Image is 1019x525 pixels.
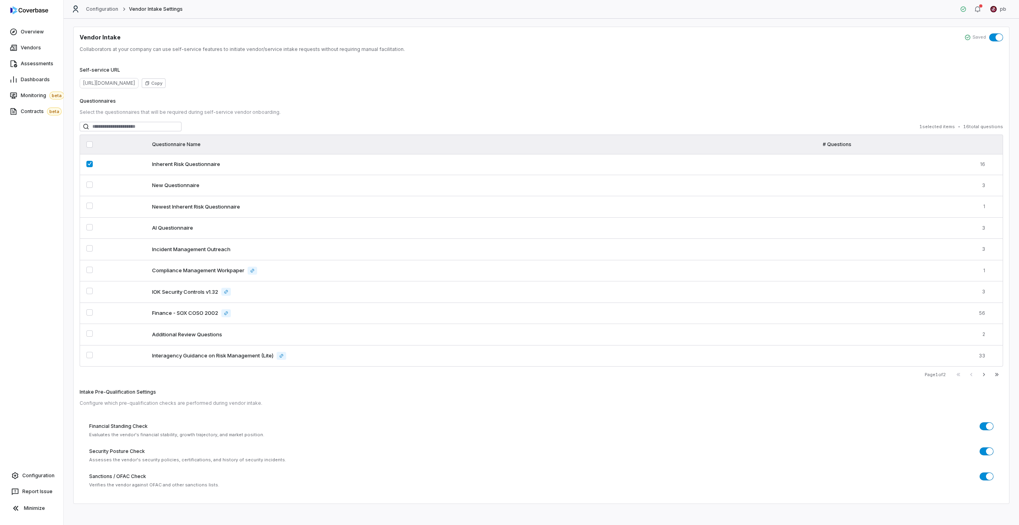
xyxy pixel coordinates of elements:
span: Minimize [24,505,45,511]
span: 16 [980,161,985,168]
span: beta [49,92,64,100]
span: [URL][DOMAIN_NAME] [80,78,139,88]
span: 3 [982,289,985,295]
span: 1 [983,203,985,210]
button: Select questionnaire AI Questionnaire [86,224,93,230]
div: Page 1 of 2 [925,372,946,378]
a: Dashboards [2,72,62,87]
span: New Questionnaire [152,182,199,189]
p: Configure which pre-qualification checks are performed during vendor intake. [80,400,1003,408]
span: Compliance Management Workpaper [152,267,244,275]
span: Vendor Intake Settings [129,6,183,12]
h1: Vendor Intake [80,33,121,41]
span: Newest Inherent Risk Questionnaire [152,203,240,211]
span: 1 [983,267,985,274]
span: Dashboards [21,76,50,83]
span: Assessments [21,61,53,67]
button: Minimize [3,500,60,516]
button: Select questionnaire Additional Review Questions [86,330,93,337]
label: Self-service URL [80,67,1003,73]
span: 3 [982,246,985,252]
a: Overview [2,25,62,39]
span: Finance - SOX COSO 2002 [152,309,218,317]
span: • [958,124,960,129]
p: Collaborators at your company can use self-service features to initiate vendor/service intake req... [80,46,1003,53]
a: Configuration [86,6,119,12]
a: Contractsbeta [2,104,62,119]
span: 16 total questions [963,124,1003,130]
span: 2 [982,331,985,338]
button: Select questionnaire New Questionnaire [86,182,93,188]
span: 1 selected items [919,124,955,130]
div: Evaluates the vendor's financial stability, growth trajectory, and market position. [89,432,994,438]
img: pb undefined avatar [990,6,997,12]
span: 33 [979,353,985,359]
span: Incident Management Outreach [152,246,230,254]
button: Select questionnaire Incident Management Outreach [86,245,93,252]
a: Configuration [3,468,60,483]
a: Assessments [2,57,62,71]
span: Additional Review Questions [152,331,222,339]
button: Select questionnaire IOK Security Controls v1.32 [86,288,93,294]
span: Monitoring [21,92,64,100]
button: pb undefined avatarpb [986,3,1011,15]
a: Monitoringbeta [2,88,62,103]
span: Inherent Risk Questionnaire [152,160,220,168]
div: Verifies the vendor against OFAC and other sanctions lists. [89,482,994,488]
label: Financial Standing Check [89,423,148,429]
button: Select questionnaire Compliance Management Workpaper [86,267,93,273]
span: 3 [982,225,985,231]
button: Select questionnaire Inherent Risk Questionnaire [86,161,93,167]
img: logo-D7KZi-bG.svg [10,6,48,14]
button: Select all ready questionnaires on this page [86,141,93,148]
a: Vendors [2,41,62,55]
div: Questionnaire Name [152,141,814,148]
span: Contracts [21,107,62,115]
label: Sanctions / OFAC Check [89,473,146,480]
span: 3 [982,182,985,189]
p: Select the questionnaires that will be required during self-service vendor onboarding. [80,109,1003,117]
span: Configuration [22,472,55,479]
button: Report Issue [3,484,60,499]
label: Security Posture Check [89,448,145,455]
span: AI Questionnaire [152,224,193,232]
div: Assesses the vendor's security policies, certifications, and history of security incidents. [89,457,994,463]
span: pb [1000,6,1006,12]
button: Copy [142,78,166,88]
span: IOK Security Controls v1.32 [152,288,218,296]
span: Overview [21,29,44,35]
label: Questionnaires [80,98,116,104]
span: Report Issue [22,488,53,495]
div: # Questions [823,141,996,148]
span: beta [47,107,62,115]
span: Interagency Guidance on Risk Management (Lite) [152,352,273,360]
span: 56 [979,310,985,316]
button: Select questionnaire Newest Inherent Risk Questionnaire [86,203,93,209]
button: Select questionnaire Finance - SOX COSO 2002 [86,309,93,316]
div: Saved [964,34,986,41]
label: Intake Pre-Qualification Settings [80,389,156,395]
span: Vendors [21,45,41,51]
button: Select questionnaire Interagency Guidance on Risk Management (Lite) [86,352,93,358]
